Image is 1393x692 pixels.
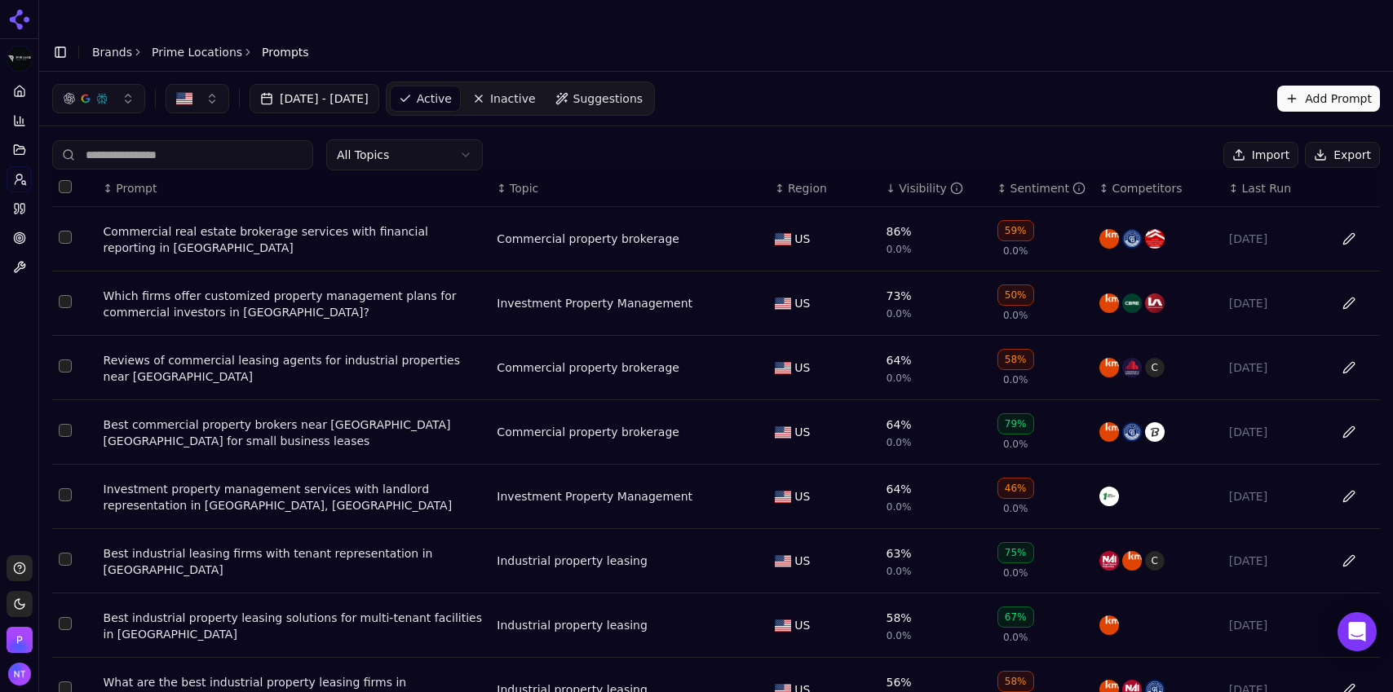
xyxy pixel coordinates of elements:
span: US [794,231,810,247]
a: Commercial real estate brokerage services with financial reporting in [GEOGRAPHIC_DATA] [104,223,484,256]
span: C [1145,358,1165,377]
button: Select row 187 [59,488,72,501]
div: ↕Topic [497,180,762,196]
span: C [1145,551,1165,571]
span: 0.0% [887,565,912,578]
a: Commercial property brokerage [497,359,679,376]
th: Competitors [1093,170,1223,207]
img: US flag [775,362,791,374]
img: US flag [775,426,791,439]
span: US [794,553,810,569]
button: Export [1305,142,1380,168]
button: Edit in sheet [1336,355,1362,381]
div: 64% [887,417,912,433]
div: ↕Region [775,180,873,196]
div: Open Intercom Messenger [1338,612,1377,651]
a: Active [390,86,461,112]
a: Investment Property Management [497,295,692,311]
span: Prompts [262,44,309,60]
img: US [176,90,192,107]
button: Select row 69 [59,553,72,566]
th: Topic [490,170,768,207]
button: Edit in sheet [1336,226,1362,252]
span: Region [788,180,827,196]
a: Commercial property brokerage [497,424,679,440]
button: Edit in sheet [1336,419,1362,445]
div: 75% [997,542,1034,563]
span: 0.0% [887,372,912,385]
span: Competitors [1112,180,1183,196]
div: 59% [997,220,1034,241]
img: lee & associates [1145,293,1165,313]
div: ↕Sentiment [997,180,1086,196]
a: Prime Locations [152,44,242,60]
div: ↓Visibility [887,180,984,196]
span: 0.0% [1003,245,1028,258]
nav: breadcrumb [92,44,309,60]
button: Select row 151 [59,295,72,308]
div: Sentiment [1010,180,1086,196]
span: 0.0% [887,307,912,320]
span: 0.0% [887,243,912,256]
div: 56% [887,674,912,690]
div: [DATE] [1229,553,1318,569]
a: Reviews of commercial leasing agents for industrial properties near [GEOGRAPHIC_DATA] [104,352,484,385]
span: 0.0% [887,436,912,449]
img: kidder mathews [1122,551,1142,571]
a: Brands [92,46,132,59]
img: first western properties [1099,487,1119,506]
img: cbre [1122,293,1142,313]
img: kidder mathews [1099,358,1119,377]
span: Suggestions [573,90,643,107]
div: [DATE] [1229,424,1318,440]
img: tj guyer [1145,229,1165,249]
span: 0.0% [1003,566,1028,580]
div: 64% [887,352,912,368]
span: 0.0% [887,500,912,513]
a: Best commercial property brokers near [GEOGRAPHIC_DATA] [GEOGRAPHIC_DATA] for small business leases [104,417,484,449]
div: 67% [997,606,1034,628]
img: Perrill [7,627,33,653]
span: Inactive [490,90,536,107]
a: Which firms offer customized property management plans for commercial investors in [GEOGRAPHIC_DA... [104,288,484,320]
div: Industrial property leasing [497,617,648,633]
img: cushman & wakefield [1122,358,1142,377]
span: Active [417,90,452,107]
img: nai puget sound properties [1099,551,1119,571]
div: 58% [997,349,1034,370]
span: 0.0% [1003,373,1028,386]
img: kidder mathews [1099,229,1119,249]
span: 0.0% [887,629,912,642]
button: Edit in sheet [1336,548,1362,574]
div: 58% [887,610,912,626]
button: Select row 8 [59,231,72,244]
button: Edit in sheet [1336,483,1362,509]
img: US flag [775,491,791,503]
div: [DATE] [1229,359,1318,376]
img: kidder mathews [1099,422,1119,442]
div: [DATE] [1229,295,1318,311]
a: Commercial property brokerage [497,231,679,247]
th: Last Run [1223,170,1324,207]
div: ↕Competitors [1099,180,1216,196]
div: 63% [887,545,912,562]
span: Prompt [116,180,157,196]
span: Topic [510,180,538,196]
button: Add Prompt [1277,86,1380,112]
button: Select row 115 [59,359,72,372]
img: US flag [775,233,791,245]
img: Nate Tower [8,663,31,685]
div: 86% [887,223,912,240]
img: coldwell banker commercial [1122,422,1142,442]
div: 46% [997,478,1034,499]
img: Prime Locations [7,46,33,72]
img: kidder mathews [1099,293,1119,313]
span: US [794,488,810,505]
div: 58% [997,671,1034,692]
a: Investment property management services with landlord representation in [GEOGRAPHIC_DATA], [GEOGR... [104,481,484,513]
a: Best industrial property leasing solutions for multi-tenant facilities in [GEOGRAPHIC_DATA] [104,610,484,642]
div: [DATE] [1229,231,1318,247]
